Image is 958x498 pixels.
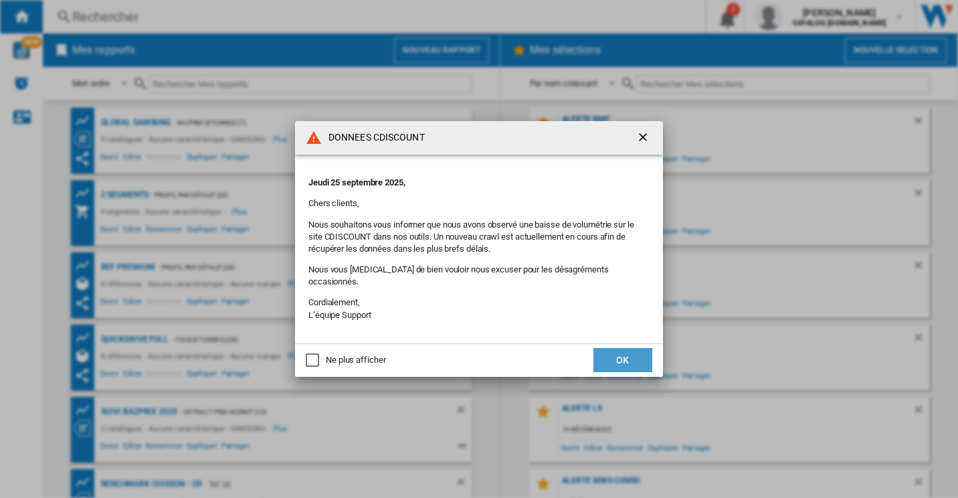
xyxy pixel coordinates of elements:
p: Cordialement, L’équipe Support [308,297,650,321]
ng-md-icon: getI18NText('BUTTONS.CLOSE_DIALOG') [636,131,652,147]
p: Nous vous [MEDICAL_DATA] de bien vouloir nous excuser pour les désagréments occasionnés. [308,264,650,288]
strong: Jeudi 25 septembre 2025, [308,177,405,187]
button: OK [593,348,652,372]
button: getI18NText('BUTTONS.CLOSE_DIALOG') [631,124,658,151]
h4: DONNEES CDISCOUNT [322,131,425,145]
p: Nous souhaitons vous informer que nous avons observé une baisse de volumétrie sur le site CDISCOU... [308,219,650,256]
p: Chers clients, [308,197,650,210]
div: Ne plus afficher [326,354,385,366]
md-checkbox: Ne plus afficher [306,354,385,367]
